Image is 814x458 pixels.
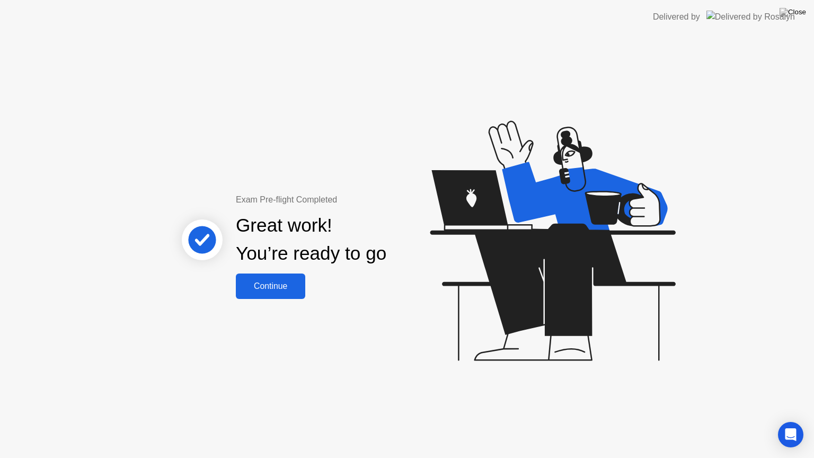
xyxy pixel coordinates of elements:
[780,8,806,16] img: Close
[778,422,803,447] div: Open Intercom Messenger
[236,212,386,268] div: Great work! You’re ready to go
[706,11,795,23] img: Delivered by Rosalyn
[236,193,455,206] div: Exam Pre-flight Completed
[236,274,305,299] button: Continue
[239,281,302,291] div: Continue
[653,11,700,23] div: Delivered by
